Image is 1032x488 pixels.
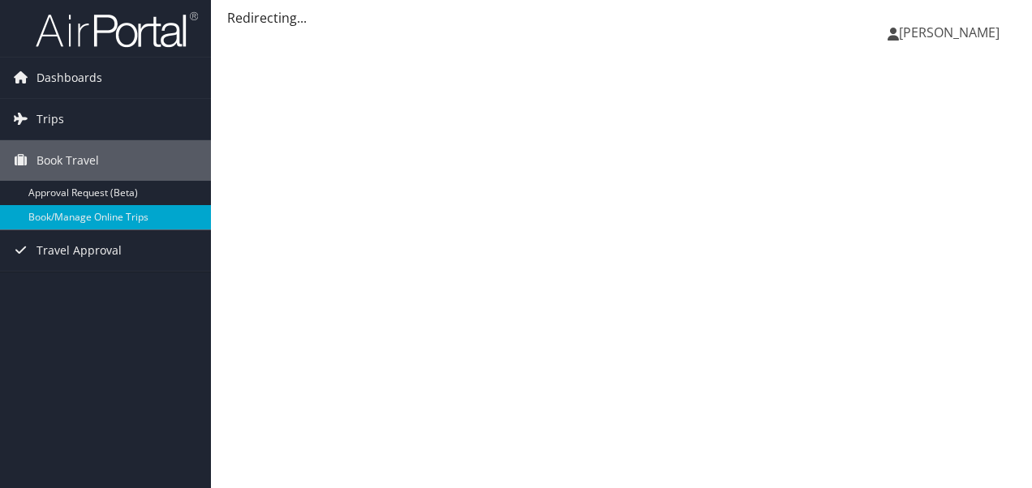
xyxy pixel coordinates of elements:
[36,11,198,49] img: airportal-logo.png
[37,230,122,271] span: Travel Approval
[899,24,1000,41] span: [PERSON_NAME]
[227,8,1016,28] div: Redirecting...
[37,99,64,139] span: Trips
[888,8,1016,57] a: [PERSON_NAME]
[37,58,102,98] span: Dashboards
[37,140,99,181] span: Book Travel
